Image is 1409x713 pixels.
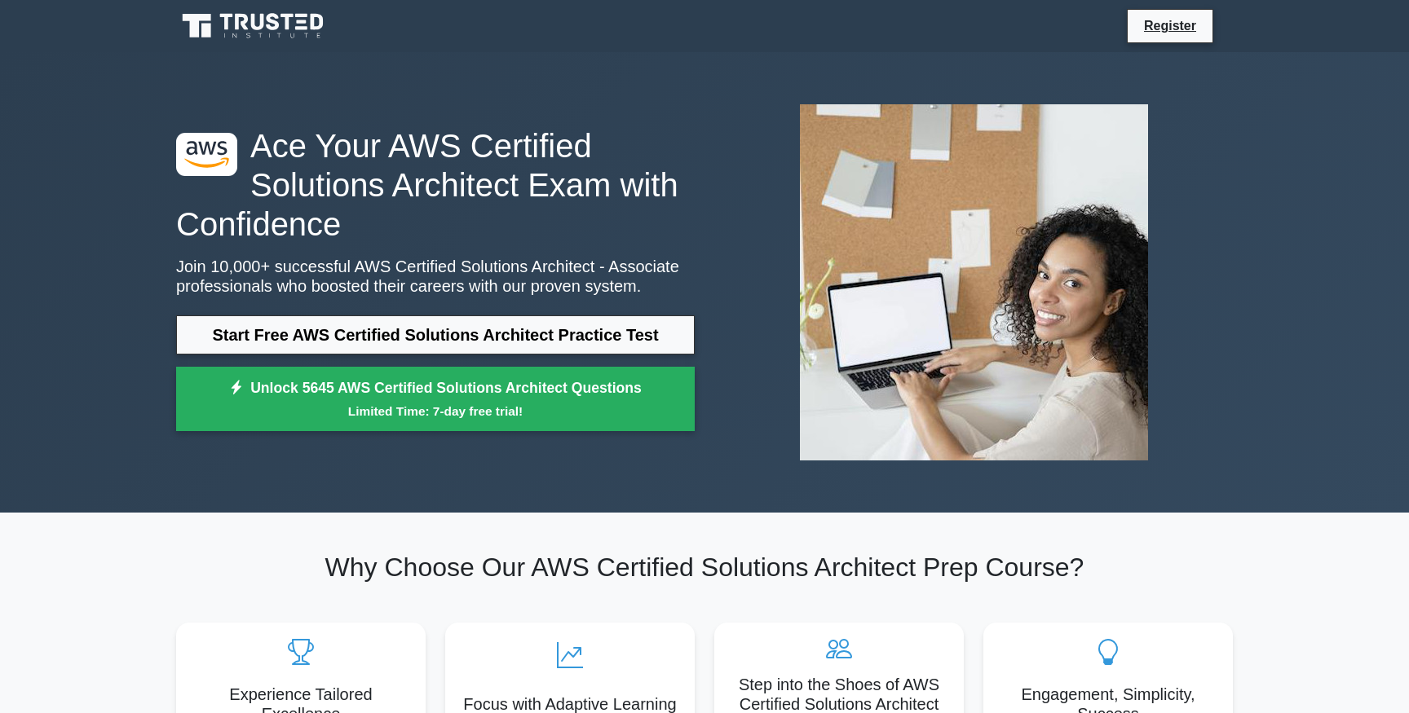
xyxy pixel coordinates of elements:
[197,402,674,420] small: Limited Time: 7-day free trial!
[176,367,695,432] a: Unlock 5645 AWS Certified Solutions Architect QuestionsLimited Time: 7-day free trial!
[176,315,695,354] a: Start Free AWS Certified Solutions Architect Practice Test
[176,257,695,296] p: Join 10,000+ successful AWS Certified Solutions Architect - Associate professionals who boosted t...
[176,552,1233,583] h2: Why Choose Our AWS Certified Solutions Architect Prep Course?
[176,126,695,244] h1: Ace Your AWS Certified Solutions Architect Exam with Confidence
[1134,15,1206,36] a: Register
